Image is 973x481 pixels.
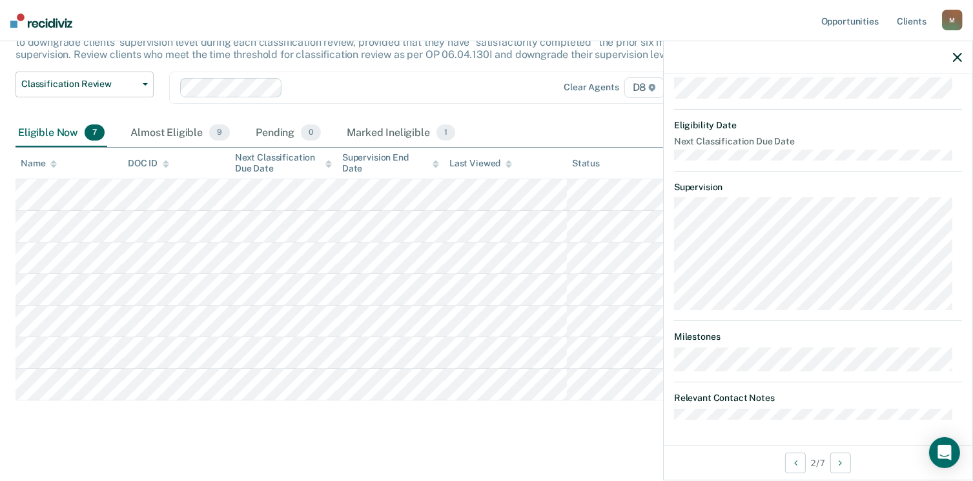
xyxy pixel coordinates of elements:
[942,10,963,30] div: M
[10,14,72,28] img: Recidiviz
[449,158,512,169] div: Last Viewed
[785,453,806,473] button: Previous Opportunity
[253,119,323,148] div: Pending
[674,120,962,131] dt: Eligibility Date
[830,453,851,473] button: Next Opportunity
[15,119,107,148] div: Eligible Now
[674,331,962,342] dt: Milestones
[301,124,321,141] span: 0
[674,182,962,193] dt: Supervision
[674,393,962,404] dt: Relevant Contact Notes
[21,79,138,90] span: Classification Review
[235,152,332,174] div: Next Classification Due Date
[664,446,972,480] div: 2 / 7
[674,136,962,147] dt: Next Classification Due Date
[128,119,232,148] div: Almost Eligible
[564,82,619,93] div: Clear agents
[436,124,455,141] span: 1
[342,152,439,174] div: Supervision End Date
[624,77,665,98] span: D8
[21,158,57,169] div: Name
[128,158,169,169] div: DOC ID
[929,437,960,468] div: Open Intercom Messenger
[344,119,458,148] div: Marked Ineligible
[85,124,105,141] span: 7
[572,158,600,169] div: Status
[209,124,230,141] span: 9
